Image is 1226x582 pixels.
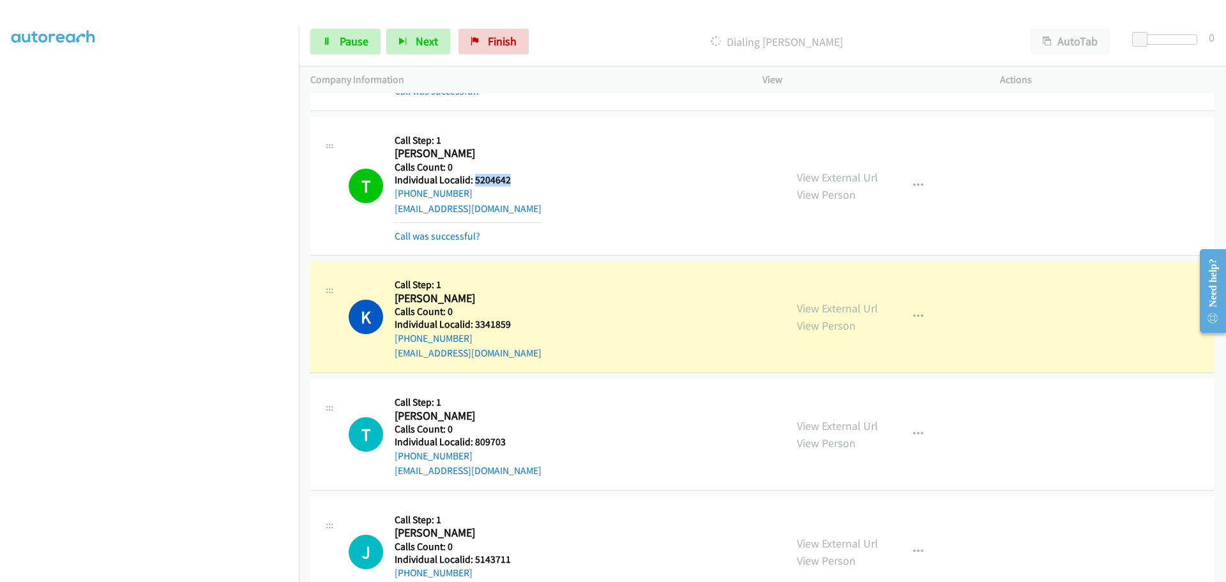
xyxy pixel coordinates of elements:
[395,514,541,526] h5: Call Step: 1
[395,291,526,306] h2: [PERSON_NAME]
[395,526,526,540] h2: [PERSON_NAME]
[395,279,541,291] h5: Call Step: 1
[488,34,517,49] span: Finish
[395,423,541,436] h5: Calls Count: 0
[546,33,1008,50] p: Dialing [PERSON_NAME]
[1209,29,1215,46] div: 0
[797,170,878,185] a: View External Url
[395,203,541,215] a: [EMAIL_ADDRESS][DOMAIN_NAME]
[1139,34,1197,45] div: Delay between calls (in seconds)
[349,169,383,203] h1: T
[395,347,541,359] a: [EMAIL_ADDRESS][DOMAIN_NAME]
[310,29,381,54] a: Pause
[395,230,480,242] a: Call was successful?
[797,318,856,333] a: View Person
[349,417,383,452] div: The call is yet to be attempted
[1000,72,1215,88] p: Actions
[1031,29,1110,54] button: AutoTab
[395,567,473,579] a: [PHONE_NUMBER]
[340,34,368,49] span: Pause
[395,161,541,174] h5: Calls Count: 0
[395,450,473,462] a: [PHONE_NUMBER]
[395,409,526,424] h2: [PERSON_NAME]
[395,318,541,331] h5: Individual Localid: 3341859
[395,146,526,161] h2: [PERSON_NAME]
[395,396,541,409] h5: Call Step: 1
[395,332,473,344] a: [PHONE_NUMBER]
[797,436,856,450] a: View Person
[349,300,383,334] h1: K
[310,72,739,88] p: Company Information
[395,305,541,318] h5: Calls Count: 0
[395,553,541,566] h5: Individual Localid: 5143711
[762,72,977,88] p: View
[416,34,438,49] span: Next
[386,29,450,54] button: Next
[395,134,541,147] h5: Call Step: 1
[797,187,856,202] a: View Person
[395,187,473,199] a: [PHONE_NUMBER]
[458,29,529,54] a: Finish
[349,417,383,452] h1: T
[797,553,856,568] a: View Person
[797,418,878,433] a: View External Url
[1189,240,1226,342] iframe: Resource Center
[395,464,541,477] a: [EMAIL_ADDRESS][DOMAIN_NAME]
[797,301,878,316] a: View External Url
[395,436,541,448] h5: Individual Localid: 809703
[349,535,383,569] div: The call is yet to be attempted
[395,174,541,187] h5: Individual Localid: 5204642
[349,535,383,569] h1: J
[797,536,878,551] a: View External Url
[395,540,541,553] h5: Calls Count: 0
